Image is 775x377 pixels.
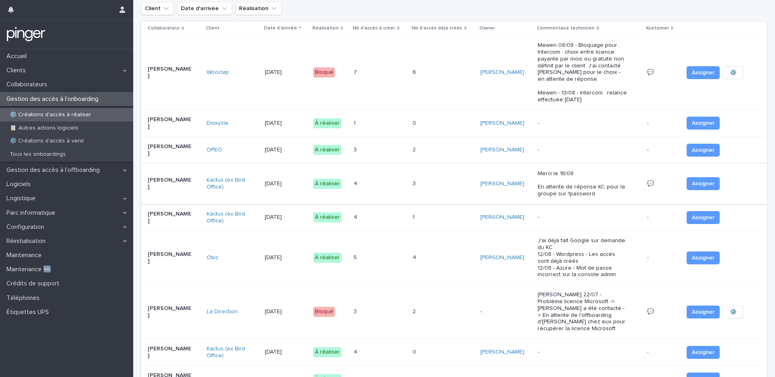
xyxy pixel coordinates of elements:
p: Téléphones [3,294,46,302]
a: Kactus (ex Bird Office) [207,177,251,191]
p: Tous les onboardings [3,151,72,158]
p: 0 [413,118,418,127]
p: [PERSON_NAME] [148,305,193,319]
p: 4 [354,179,359,187]
p: Logistique [3,195,42,202]
div: À réaliser [313,145,341,155]
p: Accueil [3,52,33,60]
p: 📋 Autres actions logiciels [3,125,85,132]
p: - [538,120,627,127]
p: 2 [413,145,417,153]
tr: [PERSON_NAME]La Direction [DATE]Bloqué33 22 -[PERSON_NAME] 22/07 - Problème licence Microsoft -> ... [141,285,767,339]
button: Assigner [687,117,720,130]
p: Date d'arrivée [264,24,297,33]
a: [PERSON_NAME] [480,147,524,153]
a: Kactus (ex Bird Office) [207,211,251,224]
p: Gestion des accès à l’onboarding [3,95,105,103]
div: À réaliser [313,347,341,357]
a: OPEO [207,147,222,153]
p: Étiquettes UPS [3,308,55,316]
p: [DATE] [265,147,307,153]
p: Commentaire technicien [537,24,595,33]
p: Owner [480,24,495,33]
span: Assigner [692,348,714,356]
p: Gestion des accès à l’offboarding [3,166,106,174]
p: 1 [354,118,357,127]
a: Kactus (ex Bird Office) [207,346,251,359]
tr: [PERSON_NAME]Wooclap [DATE]Bloqué77 66 [PERSON_NAME] Mewen 08/08 - Bloquage pour : Intercom : cho... [141,36,767,110]
button: Assigner [687,144,720,157]
p: - [647,118,650,127]
a: 💬 [647,181,654,186]
p: Client [206,24,220,33]
p: [PERSON_NAME] [148,251,193,265]
span: Assigner [692,119,714,127]
div: Bloqué [313,307,335,317]
img: mTgBEunGTSyRkCgitkcU [6,26,46,42]
p: [DATE] [265,349,307,356]
p: Maintenance [3,251,48,259]
span: ⚙️ [730,308,737,316]
a: [PERSON_NAME] [480,214,524,221]
p: Logiciels [3,180,37,188]
p: - [647,347,650,356]
button: ⚙️ [723,306,744,318]
p: Maintenance 🆕 [3,266,58,273]
p: 4 [354,347,359,356]
button: Assigner [687,346,720,359]
a: 💬 [647,69,654,75]
p: [DATE] [265,69,307,76]
tr: [PERSON_NAME]Kactus (ex Bird Office) [DATE]À réaliser44 00 [PERSON_NAME] --- Assigner [141,339,767,366]
p: [DATE] [265,180,307,187]
p: 3 [413,179,417,187]
button: Assigner [687,177,720,190]
div: Bloqué [313,67,335,77]
div: À réaliser [313,212,341,222]
p: 6 [413,67,418,76]
button: Assigner [687,211,720,224]
a: [PERSON_NAME] [480,180,524,187]
p: - [538,214,627,221]
p: [PERSON_NAME] [148,211,193,224]
p: 3 [354,307,358,315]
p: Collaborateurs [3,81,54,88]
p: 7 [354,67,358,76]
a: Dioxycle [207,120,228,127]
p: Nb d'accès déjà créés [412,24,462,33]
a: Wooclap [207,69,229,76]
p: 3 [354,145,358,153]
span: Assigner [692,146,714,154]
a: [PERSON_NAME] [480,254,524,261]
p: [DATE] [265,254,307,261]
span: Assigner [692,254,714,262]
a: [PERSON_NAME] [480,69,524,76]
div: À réaliser [313,118,341,128]
p: ⚙️ Créations d'accès à réaliser [3,111,98,118]
span: Assigner [692,69,714,77]
a: [PERSON_NAME] [480,120,524,127]
tr: [PERSON_NAME]Dioxycle [DATE]À réaliser11 00 [PERSON_NAME] --- Assigner [141,110,767,137]
p: Mewen 08/08 - Bloquage pour : Intercom : choix entre licence payante par mois ou gratuite non déf... [538,42,627,103]
tr: [PERSON_NAME]Kactus (ex Bird Office) [DATE]À réaliser44 33 [PERSON_NAME] Merci le 18/08 En attent... [141,163,767,204]
tr: [PERSON_NAME]Kactus (ex Bird Office) [DATE]À réaliser44 11 [PERSON_NAME] --- Assigner [141,204,767,231]
p: [DATE] [265,120,307,127]
button: Client [141,2,174,15]
button: Réalisation [235,2,282,15]
p: 5 [354,253,358,261]
p: [PERSON_NAME] [148,66,193,80]
p: Clients [3,67,32,74]
p: - [538,349,627,356]
button: Assigner [687,66,720,79]
div: À réaliser [313,253,341,263]
span: Assigner [692,308,714,316]
button: Assigner [687,251,720,264]
p: ⚙️ Créations d'accès à venir [3,138,91,145]
p: Configuration [3,223,50,231]
a: [PERSON_NAME] [480,349,524,356]
p: [PERSON_NAME] 22/07 - Problème licence Microsoft -> [PERSON_NAME] a été contacté -> En attente de... [538,291,627,332]
p: [PERSON_NAME] [148,177,193,191]
p: Réinitialisation [3,237,52,245]
p: Nb d'accès à créer [353,24,395,33]
p: 4 [354,212,359,221]
p: Parc informatique [3,209,62,217]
